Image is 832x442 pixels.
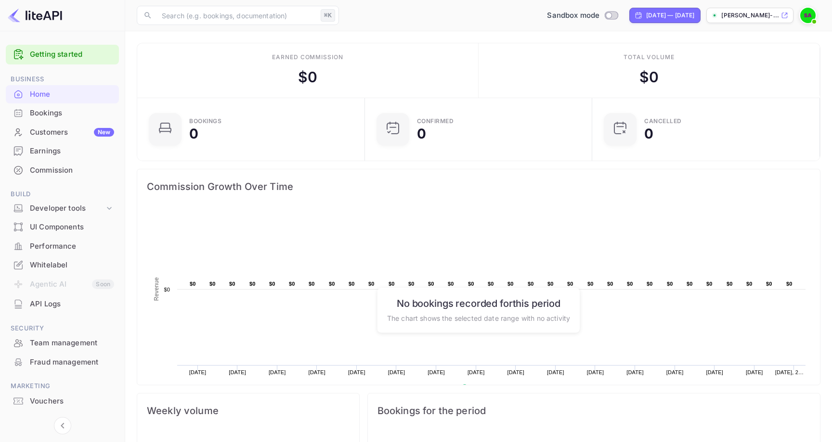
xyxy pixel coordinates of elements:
[706,281,713,287] text: $0
[408,281,415,287] text: $0
[6,142,119,160] a: Earnings
[147,403,350,418] span: Weekly volume
[229,369,246,375] text: [DATE]
[387,297,570,309] h6: No bookings recorded for this period
[547,10,599,21] span: Sandbox mode
[387,313,570,323] p: The chart shows the selected date range with no activity
[766,281,772,287] text: $0
[528,281,534,287] text: $0
[377,403,810,418] span: Bookings for the period
[6,218,119,237] div: UI Components
[153,277,160,301] text: Revenue
[6,256,119,274] a: Whitelabel
[30,127,114,138] div: Customers
[272,53,343,62] div: Earned commission
[6,353,119,371] a: Fraud management
[6,392,119,411] div: Vouchers
[189,369,207,375] text: [DATE]
[6,104,119,123] div: Bookings
[607,281,613,287] text: $0
[30,89,114,100] div: Home
[687,281,693,287] text: $0
[6,74,119,85] span: Business
[30,299,114,310] div: API Logs
[6,104,119,122] a: Bookings
[189,118,221,124] div: Bookings
[547,369,564,375] text: [DATE]
[249,281,256,287] text: $0
[6,295,119,313] a: API Logs
[428,281,434,287] text: $0
[6,161,119,180] div: Commission
[6,353,119,372] div: Fraud management
[721,11,779,20] p: [PERSON_NAME]-...
[6,237,119,255] a: Performance
[646,11,694,20] div: [DATE] — [DATE]
[229,281,235,287] text: $0
[30,396,114,407] div: Vouchers
[471,384,495,391] text: Revenue
[94,128,114,137] div: New
[666,369,684,375] text: [DATE]
[6,392,119,410] a: Vouchers
[6,200,119,217] div: Developer tools
[6,334,119,352] a: Team management
[667,281,673,287] text: $0
[547,281,554,287] text: $0
[349,281,355,287] text: $0
[507,281,514,287] text: $0
[626,369,644,375] text: [DATE]
[644,127,653,140] div: 0
[587,281,594,287] text: $0
[329,281,335,287] text: $0
[30,338,114,349] div: Team management
[6,123,119,142] div: CustomersNew
[6,85,119,103] a: Home
[800,8,816,23] img: Senthilkumar Arumugam
[189,127,198,140] div: 0
[164,287,170,292] text: $0
[644,118,682,124] div: CANCELLED
[624,53,675,62] div: Total volume
[6,334,119,353] div: Team management
[321,9,335,22] div: ⌘K
[368,281,375,287] text: $0
[6,381,119,391] span: Marketing
[746,281,753,287] text: $0
[6,237,119,256] div: Performance
[6,123,119,141] a: CustomersNew
[468,369,485,375] text: [DATE]
[8,8,62,23] img: LiteAPI logo
[269,369,286,375] text: [DATE]
[30,222,114,233] div: UI Components
[6,256,119,275] div: Whitelabel
[147,179,810,194] span: Commission Growth Over Time
[706,369,723,375] text: [DATE]
[448,281,454,287] text: $0
[639,66,659,88] div: $ 0
[190,281,196,287] text: $0
[417,118,454,124] div: Confirmed
[727,281,733,287] text: $0
[6,85,119,104] div: Home
[587,369,604,375] text: [DATE]
[507,369,524,375] text: [DATE]
[786,281,793,287] text: $0
[6,142,119,161] div: Earnings
[627,281,633,287] text: $0
[468,281,474,287] text: $0
[298,66,317,88] div: $ 0
[30,146,114,157] div: Earnings
[6,45,119,64] div: Getting started
[309,369,326,375] text: [DATE]
[30,108,114,119] div: Bookings
[775,369,804,375] text: [DATE], 2…
[746,369,763,375] text: [DATE]
[647,281,653,287] text: $0
[156,6,317,25] input: Search (e.g. bookings, documentation)
[30,241,114,252] div: Performance
[6,189,119,200] span: Build
[629,8,701,23] div: Click to change the date range period
[488,281,494,287] text: $0
[6,161,119,179] a: Commission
